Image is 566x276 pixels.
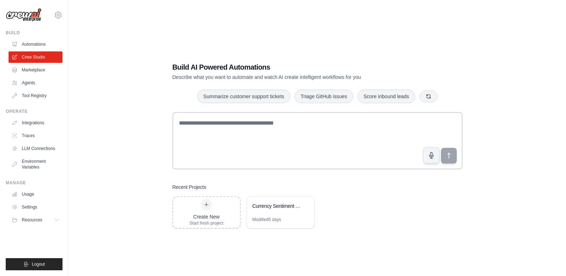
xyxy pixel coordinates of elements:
div: Operate [6,109,62,114]
button: Logout [6,258,62,270]
button: Score inbound leads [357,90,415,103]
button: Summarize customer support tickets [197,90,290,103]
div: Build [6,30,62,36]
span: Resources [22,217,42,223]
a: Usage [9,189,62,200]
button: Get new suggestions [420,90,437,102]
a: Environment Variables [9,156,62,173]
h3: Recent Projects [172,184,206,191]
a: Marketplace [9,64,62,76]
span: Logout [32,261,45,267]
div: Manage [6,180,62,186]
img: Logo [6,8,41,22]
a: Settings [9,201,62,213]
div: Start fresh project [190,220,224,226]
button: Resources [9,214,62,226]
a: Integrations [9,117,62,129]
a: Traces [9,130,62,141]
div: Currency Sentiment & Prediction Tracker [252,202,301,210]
a: Automations [9,39,62,50]
p: Describe what you want to automate and watch AI create intelligent workflows for you [172,74,412,81]
button: Triage GitHub issues [295,90,353,103]
a: Crew Studio [9,51,62,63]
a: Agents [9,77,62,89]
a: Tool Registry [9,90,62,101]
button: Click to speak your automation idea [423,147,440,164]
a: LLM Connections [9,143,62,154]
div: Create New [190,213,224,220]
div: Modified 5 days [252,217,281,222]
h1: Build AI Powered Automations [172,62,412,72]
